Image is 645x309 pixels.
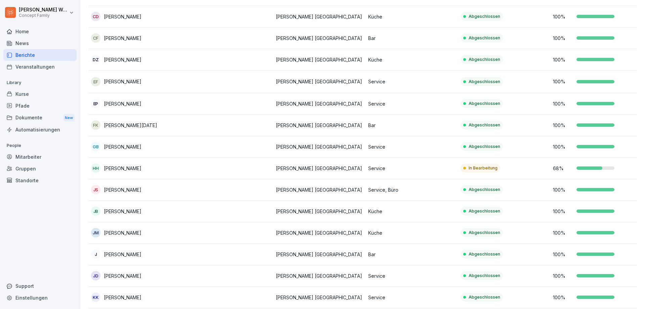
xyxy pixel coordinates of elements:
p: Abgeschlossen [469,230,500,236]
p: Abgeschlossen [469,56,500,63]
p: Küche [368,229,455,236]
p: Service [368,143,455,150]
p: [PERSON_NAME] [GEOGRAPHIC_DATA] [276,251,363,258]
p: Abgeschlossen [469,122,500,128]
p: [PERSON_NAME] [104,78,141,85]
p: [PERSON_NAME] [GEOGRAPHIC_DATA] [276,78,363,85]
div: Kurse [3,88,77,100]
p: [PERSON_NAME] Weichsel [19,7,68,13]
p: 100 % [553,208,573,215]
p: Küche [368,56,455,63]
p: Abgeschlossen [469,79,500,85]
div: CD [91,12,100,21]
a: Pfade [3,100,77,112]
p: Concept Family [19,13,68,18]
p: In Bearbeitung [469,165,498,171]
p: Bar [368,251,455,258]
p: [PERSON_NAME] [GEOGRAPHIC_DATA] [276,122,363,129]
p: Küche [368,208,455,215]
p: [PERSON_NAME] [104,56,141,63]
p: Abgeschlossen [469,101,500,107]
p: [PERSON_NAME] [104,272,141,279]
p: [PERSON_NAME] [104,229,141,236]
p: 100 % [553,35,573,42]
p: [PERSON_NAME] [GEOGRAPHIC_DATA] [276,100,363,107]
p: [PERSON_NAME] [104,143,141,150]
div: FK [91,120,100,130]
p: 100 % [553,251,573,258]
p: [PERSON_NAME] [GEOGRAPHIC_DATA] [276,165,363,172]
a: Mitarbeiter [3,151,77,163]
p: 100 % [553,294,573,301]
p: [PERSON_NAME] [104,251,141,258]
p: [PERSON_NAME] [104,100,141,107]
a: News [3,37,77,49]
p: People [3,140,77,151]
a: Standorte [3,175,77,186]
p: Service [368,165,455,172]
p: [PERSON_NAME] [GEOGRAPHIC_DATA] [276,56,363,63]
p: 100 % [553,122,573,129]
p: Service [368,78,455,85]
div: EF [91,77,100,86]
a: Einstellungen [3,292,77,304]
div: JM [91,228,100,237]
div: Dokumente [3,112,77,124]
a: Automatisierungen [3,124,77,136]
p: [PERSON_NAME] [GEOGRAPHIC_DATA] [276,208,363,215]
div: JD [91,271,100,280]
p: 100 % [553,13,573,20]
div: Support [3,280,77,292]
p: Abgeschlossen [469,273,500,279]
p: Abgeschlossen [469,144,500,150]
p: Abgeschlossen [469,208,500,214]
div: DZ [91,55,100,64]
p: 100 % [553,229,573,236]
p: 100 % [553,186,573,193]
p: Service, Büro [368,186,455,193]
p: 100 % [553,143,573,150]
p: Service [368,272,455,279]
p: 100 % [553,56,573,63]
p: Bar [368,35,455,42]
p: [PERSON_NAME] [GEOGRAPHIC_DATA] [276,272,363,279]
div: CF [91,33,100,43]
p: [PERSON_NAME] [104,35,141,42]
a: Gruppen [3,163,77,175]
p: [PERSON_NAME] [GEOGRAPHIC_DATA] [276,143,363,150]
p: [PERSON_NAME] [104,186,141,193]
p: [PERSON_NAME] [104,208,141,215]
div: JB [91,206,100,216]
a: Berichte [3,49,77,61]
div: New [63,114,75,122]
div: KK [91,293,100,302]
p: 100 % [553,272,573,279]
p: 100 % [553,100,573,107]
p: Bar [368,122,455,129]
p: Abgeschlossen [469,35,500,41]
p: [PERSON_NAME] [GEOGRAPHIC_DATA] [276,13,363,20]
p: Abgeschlossen [469,13,500,20]
p: 68 % [553,165,573,172]
p: Abgeschlossen [469,251,500,257]
p: [PERSON_NAME] [GEOGRAPHIC_DATA] [276,229,363,236]
p: Service [368,294,455,301]
div: JS [91,185,100,194]
a: Veranstaltungen [3,61,77,73]
div: GB [91,142,100,151]
div: HH [91,163,100,173]
p: [PERSON_NAME] [104,294,141,301]
p: [PERSON_NAME][DATE] [104,122,157,129]
a: Home [3,26,77,37]
p: 100 % [553,78,573,85]
p: Abgeschlossen [469,187,500,193]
